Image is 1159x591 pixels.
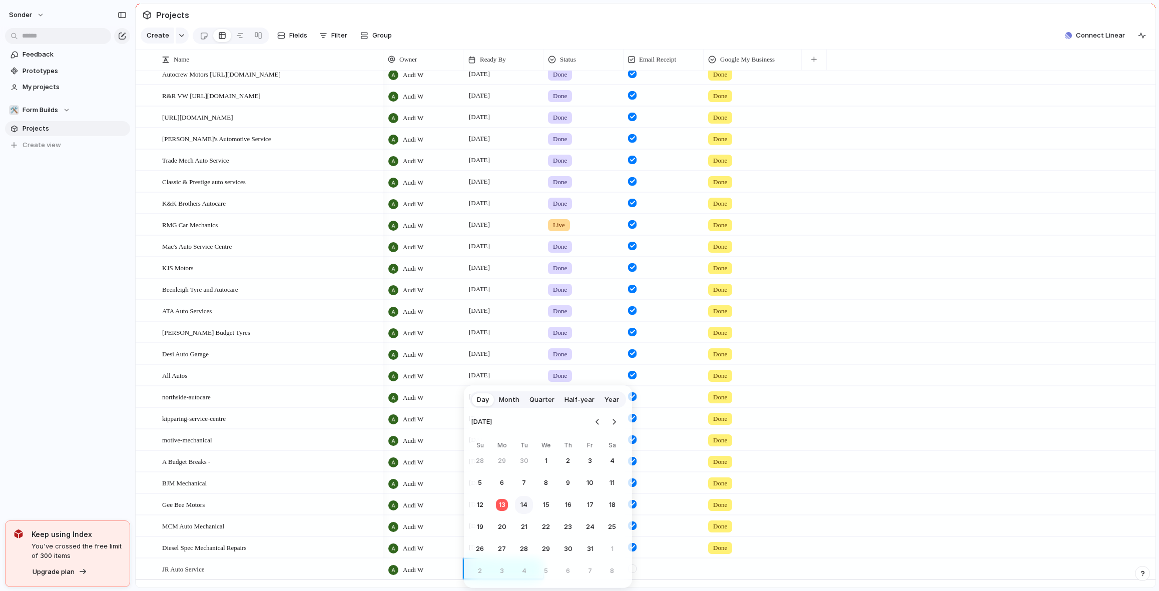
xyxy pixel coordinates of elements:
[515,474,533,492] button: Tuesday, October 7th, 2025
[537,540,555,558] button: Wednesday, October 29th, 2025
[537,518,555,536] button: Wednesday, October 22nd, 2025
[537,452,555,470] button: Wednesday, October 1st, 2025
[499,395,519,405] span: Month
[515,518,533,536] button: Tuesday, October 21st, 2025
[537,562,555,580] button: Wednesday, November 5th, 2025
[603,540,621,558] button: Saturday, November 1st, 2025
[471,496,489,514] button: Sunday, October 12th, 2025
[471,562,489,580] button: Sunday, November 2nd, 2025
[559,392,600,408] button: Half-year
[559,441,577,452] th: Thursday
[559,518,577,536] button: Thursday, October 23rd, 2025
[603,496,621,514] button: Saturday, October 18th, 2025
[471,411,492,433] span: [DATE]
[603,562,621,580] button: Saturday, November 8th, 2025
[493,441,511,452] th: Monday
[559,496,577,514] button: Thursday, October 16th, 2025
[515,452,533,470] button: Tuesday, September 30th, 2025
[493,496,511,514] button: Today, Monday, October 13th, 2025
[581,441,599,452] th: Friday
[603,441,621,452] th: Saturday
[524,392,559,408] button: Quarter
[581,518,599,536] button: Friday, October 24th, 2025
[515,540,533,558] button: Tuesday, October 28th, 2025
[471,452,489,470] button: Sunday, September 28th, 2025
[471,441,621,580] table: October 2025
[493,540,511,558] button: Monday, October 27th, 2025
[537,441,555,452] th: Wednesday
[537,496,555,514] button: Wednesday, October 15th, 2025
[603,518,621,536] button: Saturday, October 25th, 2025
[471,474,489,492] button: Sunday, October 5th, 2025
[559,540,577,558] button: Thursday, October 30th, 2025
[559,562,577,580] button: Thursday, November 6th, 2025
[529,395,554,405] span: Quarter
[493,518,511,536] button: Monday, October 20th, 2025
[603,452,621,470] button: Saturday, October 4th, 2025
[603,474,621,492] button: Saturday, October 11th, 2025
[494,392,524,408] button: Month
[605,395,619,405] span: Year
[559,474,577,492] button: Thursday, October 9th, 2025
[515,441,533,452] th: Tuesday
[581,540,599,558] button: Friday, October 31st, 2025
[493,562,511,580] button: Monday, November 3rd, 2025
[477,395,489,405] span: Day
[493,452,511,470] button: Monday, September 29th, 2025
[493,474,511,492] button: Monday, October 6th, 2025
[471,441,489,452] th: Sunday
[471,518,489,536] button: Sunday, October 19th, 2025
[564,395,595,405] span: Half-year
[600,392,624,408] button: Year
[581,474,599,492] button: Friday, October 10th, 2025
[515,496,533,514] button: Tuesday, October 14th, 2025
[581,496,599,514] button: Friday, October 17th, 2025
[559,452,577,470] button: Thursday, October 2nd, 2025
[471,540,489,558] button: Sunday, October 26th, 2025
[591,415,605,429] button: Go to the Previous Month
[607,415,621,429] button: Go to the Next Month
[472,392,494,408] button: Day
[581,452,599,470] button: Friday, October 3rd, 2025
[515,562,533,580] button: Tuesday, November 4th, 2025
[537,474,555,492] button: Wednesday, October 8th, 2025
[581,562,599,580] button: Friday, November 7th, 2025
